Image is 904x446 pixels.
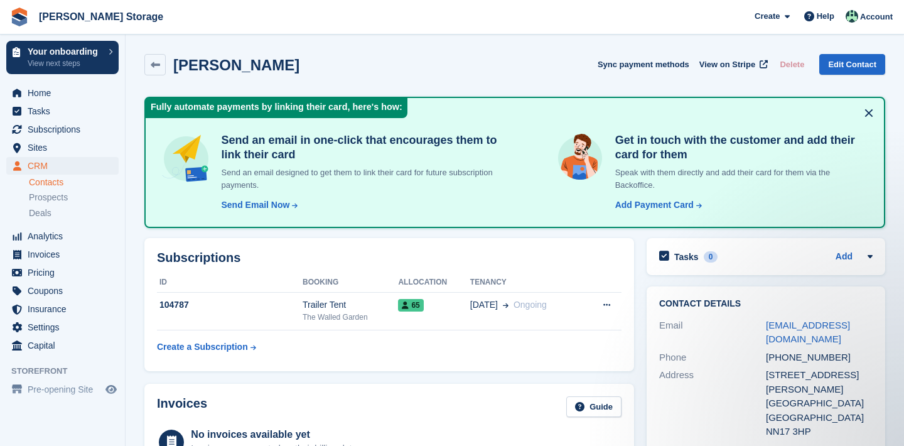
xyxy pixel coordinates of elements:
a: Deals [29,207,119,220]
th: Tenancy [470,273,583,293]
span: Create [755,10,780,23]
div: [GEOGRAPHIC_DATA] [766,411,873,425]
span: CRM [28,157,103,175]
a: menu [6,227,119,245]
a: menu [6,102,119,120]
a: menu [6,381,119,398]
span: Pre-opening Site [28,381,103,398]
span: Storefront [11,365,125,378]
a: menu [6,84,119,102]
span: Deals [29,207,51,219]
a: menu [6,139,119,156]
div: Email [659,318,766,347]
span: Tasks [28,102,103,120]
h2: Tasks [674,251,699,263]
button: Sync payment methods [598,54,689,75]
img: stora-icon-8386f47178a22dfd0bd8f6a31ec36ba5ce8667c1dd55bd0f319d3a0aa187defe.svg [10,8,29,26]
span: [DATE] [470,298,498,312]
span: Settings [28,318,103,336]
span: Coupons [28,282,103,300]
p: View next steps [28,58,102,69]
img: Nicholas Pain [846,10,858,23]
th: Booking [303,273,398,293]
div: Add Payment Card [615,199,694,212]
h2: Invoices [157,396,207,417]
h2: Contact Details [659,299,873,309]
a: menu [6,282,119,300]
span: Analytics [28,227,103,245]
a: Contacts [29,177,119,188]
p: Speak with them directly and add their card for them via the Backoffice. [610,166,869,191]
button: Delete [775,54,809,75]
h4: Get in touch with the customer and add their card for them [610,133,869,161]
a: menu [6,121,119,138]
a: menu [6,246,119,263]
div: [STREET_ADDRESS] [766,368,873,383]
a: Add Payment Card [610,199,703,212]
h4: Send an email in one-click that encourages them to link their card [217,133,505,161]
span: Insurance [28,300,103,318]
p: Your onboarding [28,47,102,56]
span: 65 [398,299,423,312]
a: menu [6,300,119,318]
span: Invoices [28,246,103,263]
a: Create a Subscription [157,335,256,359]
div: [GEOGRAPHIC_DATA] [766,396,873,411]
th: ID [157,273,303,293]
div: 104787 [157,298,303,312]
div: Address [659,368,766,439]
span: Sites [28,139,103,156]
a: menu [6,157,119,175]
a: [EMAIL_ADDRESS][DOMAIN_NAME] [766,320,850,345]
a: Your onboarding View next steps [6,41,119,74]
div: [PERSON_NAME] [766,383,873,397]
a: [PERSON_NAME] Storage [34,6,168,27]
a: Edit Contact [819,54,885,75]
div: Create a Subscription [157,340,248,354]
div: [PHONE_NUMBER] [766,351,873,365]
a: Guide [566,396,621,417]
span: Subscriptions [28,121,103,138]
span: Home [28,84,103,102]
span: Pricing [28,264,103,281]
div: Fully automate payments by linking their card, here's how: [146,98,407,118]
a: Prospects [29,191,119,204]
div: Phone [659,351,766,365]
div: Send Email Now [222,199,290,212]
a: View on Stripe [694,54,770,75]
span: View on Stripe [699,58,755,71]
p: Send an email designed to get them to link their card for future subscription payments. [217,166,505,191]
a: Preview store [104,382,119,397]
span: Ongoing [514,300,547,310]
th: Allocation [398,273,470,293]
span: Capital [28,337,103,354]
a: Add [836,250,853,264]
img: get-in-touch-e3e95b6451f4e49772a6039d3abdde126589d6f45a760754adfa51be33bf0f70.svg [555,133,605,183]
h2: Subscriptions [157,251,621,265]
h2: [PERSON_NAME] [173,57,299,73]
div: The Walled Garden [303,312,398,323]
div: No invoices available yet [191,427,359,442]
span: Account [860,11,893,23]
div: Trailer Tent [303,298,398,312]
a: menu [6,337,119,354]
a: menu [6,318,119,336]
span: Help [817,10,834,23]
img: send-email-b5881ef4c8f827a638e46e229e590028c7e36e3a6c99d2365469aff88783de13.svg [161,133,212,184]
span: Prospects [29,192,68,204]
div: NN17 3HP [766,425,873,439]
a: menu [6,264,119,281]
div: 0 [704,251,718,263]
